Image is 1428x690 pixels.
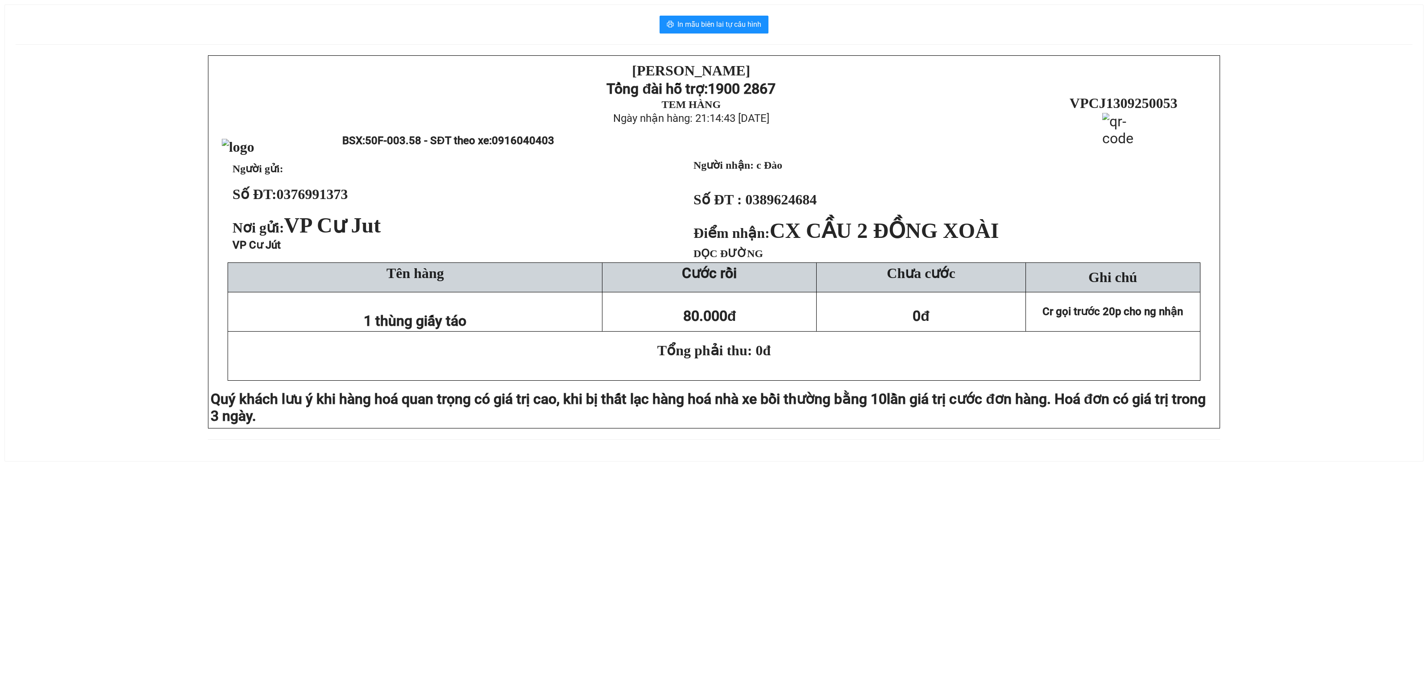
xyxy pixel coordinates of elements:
[232,163,283,175] span: Người gửi:
[657,342,771,358] span: Tổng phải thu: 0đ
[1102,113,1145,155] img: qr-code
[606,80,708,97] strong: Tổng đài hỗ trợ:
[693,159,754,171] strong: Người nhận:
[232,186,348,202] strong: Số ĐT:
[277,186,348,202] span: 0376991373
[222,139,254,155] img: logo
[661,99,721,110] strong: TEM HÀNG
[211,391,1206,424] span: lần giá trị cước đơn hàng. Hoá đơn có giá trị trong 3 ngày.
[887,265,955,281] span: Chưa cước
[632,62,750,79] strong: [PERSON_NAME]
[682,265,737,282] strong: Cước rồi
[613,112,769,125] span: Ngày nhận hàng: 21:14:43 [DATE]
[745,191,817,208] span: 0389624684
[1070,95,1178,111] span: VPCJ1309250053
[756,159,782,171] span: c Đào
[677,19,761,30] span: In mẫu biên lai tự cấu hình
[708,80,776,97] strong: 1900 2867
[1088,269,1137,285] span: Ghi chú
[770,219,999,242] span: CX CẦU 2 ĐỒNG XOÀI
[365,134,554,147] span: 50F-003.58 - SĐT theo xe:
[342,134,554,147] span: BSX:
[386,265,444,281] span: Tên hàng
[683,308,736,324] span: 80.000đ
[660,16,768,33] button: printerIn mẫu biên lai tự cấu hình
[1042,305,1183,318] span: Cr gọi trước 20p cho ng nhận
[492,134,554,147] span: 0916040403
[364,312,466,329] span: 1 thùng giấy táo
[693,248,763,259] span: DỌC ĐƯỜNG
[693,225,999,241] strong: Điểm nhận:
[693,191,742,208] strong: Số ĐT :
[232,239,281,251] span: VP Cư Jút
[232,220,384,236] span: Nơi gửi:
[913,308,930,324] span: 0đ
[667,21,674,29] span: printer
[284,213,381,237] span: VP Cư Jut
[211,391,887,407] span: Quý khách lưu ý khi hàng hoá quan trọng có giá trị cao, khi bị thất lạc hàng hoá nhà xe bồi thườn...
